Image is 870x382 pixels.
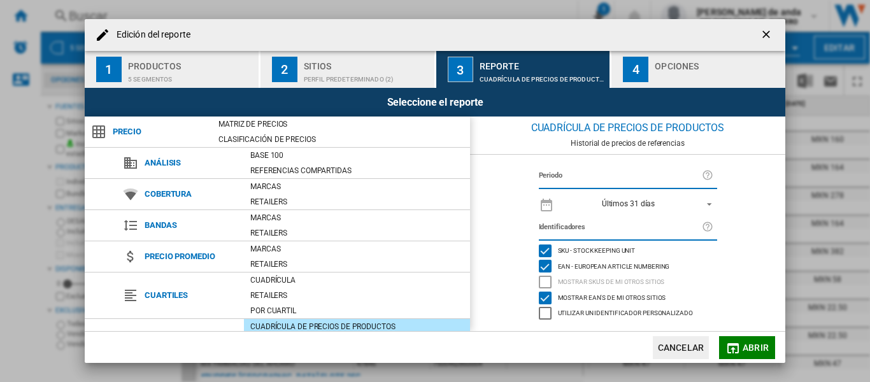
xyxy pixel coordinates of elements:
span: Precio promedio [138,248,244,265]
button: Cancelar [653,336,709,359]
label: Periodo [539,169,702,183]
md-checkbox: Utilizar un identificador personalizado [539,306,717,322]
div: Por cuartil [244,304,470,317]
div: Marcas [244,211,470,224]
div: Opciones [655,56,780,69]
span: SKU - Stock Keeping Unit [558,245,636,254]
md-checkbox: EAN - European Article Numbering [539,258,717,274]
div: Base 100 [244,149,470,162]
md-checkbox: Mostrar EAN's de mi otros sitios [539,290,717,306]
div: Marcas [244,180,470,193]
div: 4 [623,57,648,82]
div: Cuadrícula de precios de productos [480,69,605,83]
div: Reporte [480,56,605,69]
div: Retailers [244,195,470,208]
button: 2 Sitios Perfil predeterminado (2) [260,51,436,88]
div: 2 [272,57,297,82]
div: 1 [96,57,122,82]
md-dialog: Edición del ... [85,19,785,363]
span: Mostrar SKU'S de mi otros sitios [558,276,665,285]
div: Cuadrícula [244,274,470,286]
md-checkbox: Mostrar SKU'S de mi otros sitios [539,274,717,290]
span: Cuartiles [138,286,244,304]
h4: Edición del reporte [110,29,190,41]
button: 4 Opciones [611,51,785,88]
div: Productos [128,56,253,69]
div: Últimos 31 días [602,199,655,208]
span: Utilizar un identificador personalizado [558,308,693,316]
div: Referencias compartidas [244,164,470,177]
div: Perfil predeterminado (2) [304,69,429,83]
div: Historial de precios de referencias [470,139,785,148]
div: Clasificación de precios [212,133,470,146]
md-select: REPORTS.WIZARD.STEPS.REPORT.STEPS.REPORT_OPTIONS.PERIOD: Últimos 31 días [560,195,717,213]
div: Cuadrícula de precios de productos [470,117,785,139]
button: 1 Productos 5 segmentos [85,51,260,88]
div: 3 [448,57,473,82]
ng-md-icon: getI18NText('BUTTONS.CLOSE_DIALOG') [760,28,775,43]
span: Mostrar EAN's de mi otros sitios [558,292,666,301]
div: Matriz de precios [212,118,470,131]
div: Sitios [304,56,429,69]
span: Cobertura [138,185,244,203]
button: Abrir [719,336,775,359]
div: Retailers [244,289,470,302]
div: Seleccione el reporte [85,88,785,117]
span: Precio [106,123,212,141]
div: 5 segmentos [128,69,253,83]
div: Marcas [244,243,470,255]
div: Cuadrícula de precios de productos [244,320,470,333]
span: Abrir [743,343,769,353]
div: Retailers [244,227,470,239]
span: Bandas [138,216,244,234]
span: Análisis [138,154,244,172]
div: Retailers [244,258,470,271]
span: EAN - European Article Numbering [558,261,670,270]
label: Identificadores [539,220,702,234]
md-checkbox: SKU - Stock Keeping Unit [539,243,717,259]
button: getI18NText('BUTTONS.CLOSE_DIALOG') [755,22,780,48]
button: 3 Reporte Cuadrícula de precios de productos [436,51,611,88]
